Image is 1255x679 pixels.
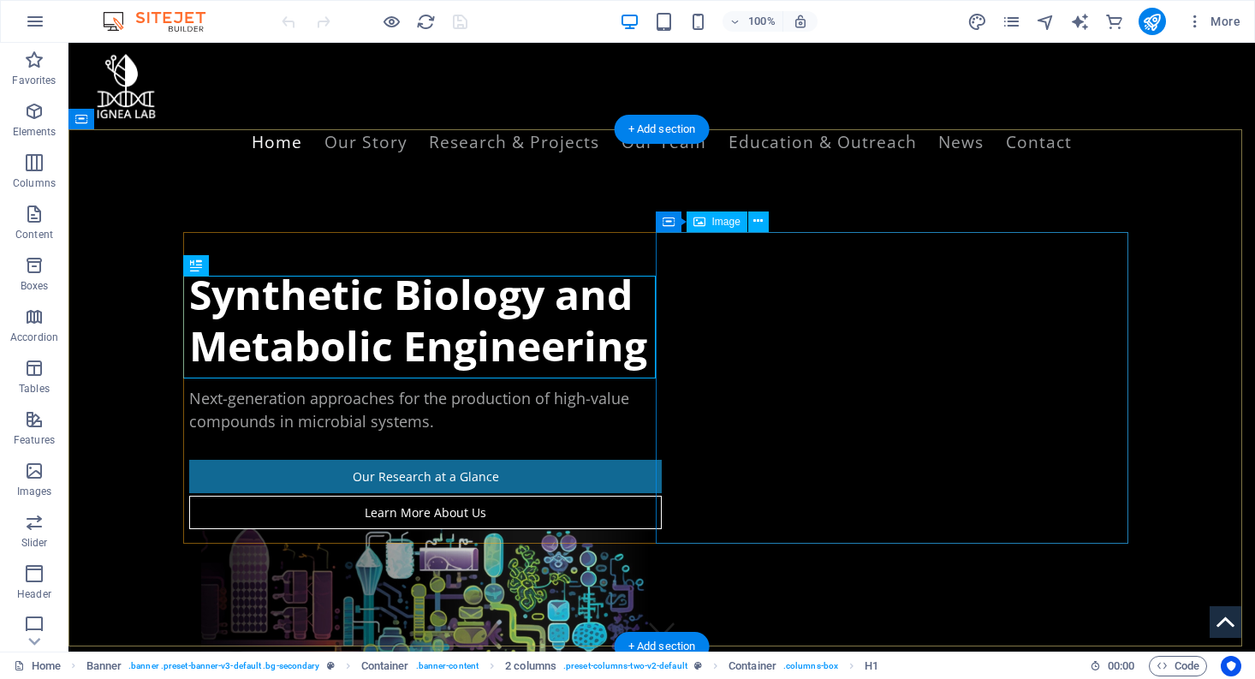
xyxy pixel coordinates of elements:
[1157,656,1199,676] span: Code
[1070,12,1090,32] i: AI Writer
[327,661,335,670] i: This element is a customizable preset
[865,656,878,676] span: Click to select. Double-click to edit
[723,11,783,32] button: 100%
[15,228,53,241] p: Content
[381,11,401,32] button: Click here to leave preview mode and continue editing
[17,485,52,498] p: Images
[128,656,319,676] span: . banner .preset-banner-v3-default .bg-secondary
[967,12,987,32] i: Design (Ctrl+Alt+Y)
[1149,656,1207,676] button: Code
[1180,8,1247,35] button: More
[13,176,56,190] p: Columns
[615,632,710,661] div: + Add section
[416,12,436,32] i: Reload page
[748,11,776,32] h6: 100%
[793,14,808,29] i: On resize automatically adjust zoom level to fit chosen device.
[563,656,687,676] span: . preset-columns-two-v2-default
[21,279,49,293] p: Boxes
[1002,12,1021,32] i: Pages (Ctrl+Alt+S)
[1002,11,1022,32] button: pages
[1139,8,1166,35] button: publish
[729,656,776,676] span: Click to select. Double-click to edit
[1070,11,1091,32] button: text_generator
[98,11,227,32] img: Editor Logo
[1104,12,1124,32] i: Commerce
[694,661,702,670] i: This element is a customizable preset
[415,11,436,32] button: reload
[12,74,56,87] p: Favorites
[17,587,51,601] p: Header
[10,331,58,344] p: Accordion
[21,536,48,550] p: Slider
[1187,13,1240,30] span: More
[14,433,55,447] p: Features
[615,115,710,144] div: + Add section
[1221,656,1241,676] button: Usercentrics
[13,125,57,139] p: Elements
[1036,11,1056,32] button: navigator
[1120,659,1122,672] span: :
[14,656,61,676] a: Click to cancel selection. Double-click to open Pages
[712,217,741,227] span: Image
[1108,656,1134,676] span: 00 00
[1036,12,1056,32] i: Navigator
[361,656,409,676] span: Click to select. Double-click to edit
[1142,12,1162,32] i: Publish
[783,656,838,676] span: . columns-box
[1104,11,1125,32] button: commerce
[86,656,879,676] nav: breadcrumb
[86,656,122,676] span: Click to select. Double-click to edit
[19,382,50,396] p: Tables
[1090,656,1135,676] h6: Session time
[967,11,988,32] button: design
[416,656,479,676] span: . banner-content
[505,656,556,676] span: Click to select. Double-click to edit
